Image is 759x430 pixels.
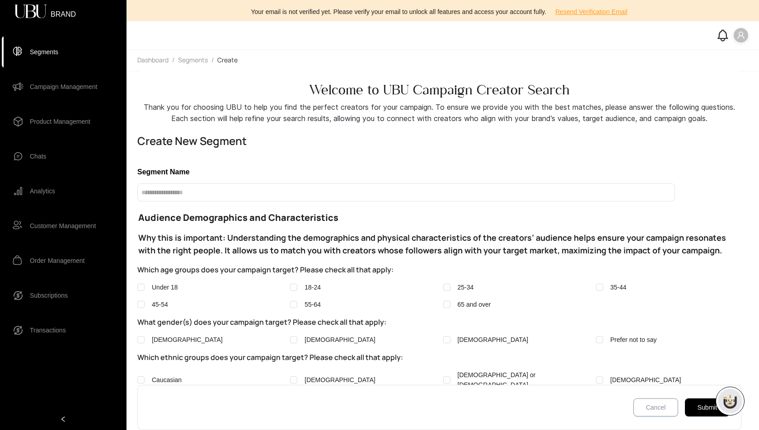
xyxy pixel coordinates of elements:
button: Cancel [633,398,678,416]
div: Your email is not verified yet. Please verify your email to unlock all features and access your a... [132,5,754,19]
span: Create [217,56,238,64]
div: Thank you for choosing UBU to help you find the perfect creators for your campaign. To ensure we ... [137,102,741,125]
span: [DEMOGRAPHIC_DATA] [305,336,375,343]
span: [DEMOGRAPHIC_DATA] [152,336,223,343]
span: Subscriptions [30,286,68,304]
span: [DEMOGRAPHIC_DATA] or [DEMOGRAPHIC_DATA] [458,371,536,388]
h5: Why this is important: Understanding the demographics and physical characteristics of the creator... [138,231,740,257]
span: Prefer not to say [610,336,657,343]
span: Segments [30,43,58,61]
img: chatboticon-C4A3G2IU.png [721,392,739,410]
label: Segment Name [137,166,741,178]
button: Resend Verification Email [548,5,635,19]
a: Segments [176,56,210,65]
span: 35-44 [610,284,627,291]
span: Order Management [30,252,84,270]
span: Campaign Management [30,78,97,96]
h6: Which ethnic groups does your campaign target? Please check all that apply: [137,352,741,363]
span: user [737,31,745,39]
span: 18-24 [305,284,321,291]
span: BRAND [51,11,76,13]
span: left [60,416,66,422]
h6: Which age groups does your campaign target? Please check all that apply: [137,264,741,275]
span: Product Management [30,112,90,131]
span: 25-34 [458,284,474,291]
span: 45-54 [152,301,168,308]
span: [DEMOGRAPHIC_DATA] [610,376,681,383]
span: Under 18 [152,284,178,291]
span: Resend Verification Email [555,7,628,17]
h2: Welcome to UBU Campaign Creator Search [137,82,741,98]
span: Caucasian [152,376,182,383]
h4: Audience Demographics and Characteristics [138,211,740,224]
li: / [172,56,174,65]
span: Submit [698,402,717,412]
span: Transactions [30,321,66,339]
span: 65 and over [458,301,491,308]
span: Customer Management [30,217,96,235]
span: [DEMOGRAPHIC_DATA] [458,336,529,343]
span: Chats [30,147,47,165]
span: Dashboard [137,56,169,64]
h3: Create New Segment [137,134,247,148]
span: 55-64 [305,301,321,308]
li: / [211,56,214,65]
span: [DEMOGRAPHIC_DATA] [305,376,375,383]
h6: What gender(s) does your campaign target? Please check all that apply: [137,317,741,327]
span: Analytics [30,182,55,200]
button: Submit [685,398,730,416]
span: Cancel [646,402,666,412]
